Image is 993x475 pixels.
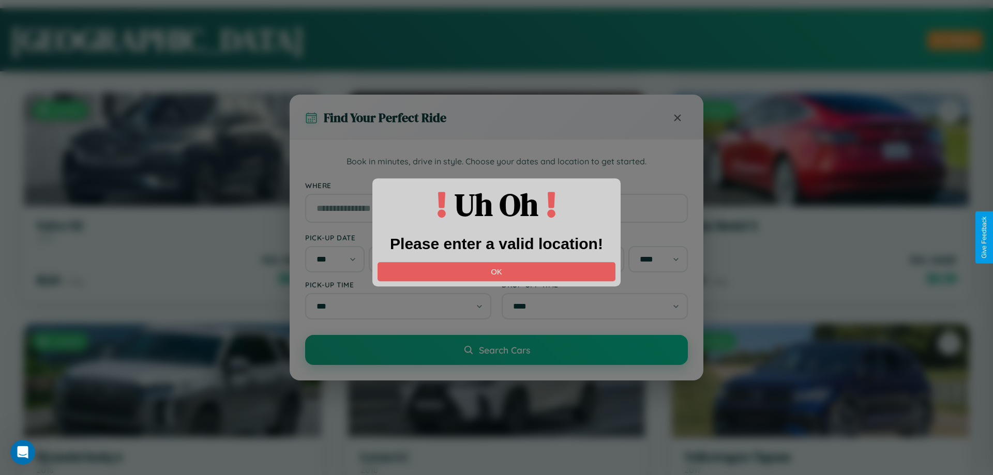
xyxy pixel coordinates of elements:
label: Pick-up Time [305,280,491,289]
h3: Find Your Perfect Ride [324,109,446,126]
label: Drop-off Date [502,233,688,242]
p: Book in minutes, drive in style. Choose your dates and location to get started. [305,155,688,168]
label: Pick-up Date [305,233,491,242]
span: Search Cars [479,344,530,356]
label: Drop-off Time [502,280,688,289]
label: Where [305,181,688,190]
